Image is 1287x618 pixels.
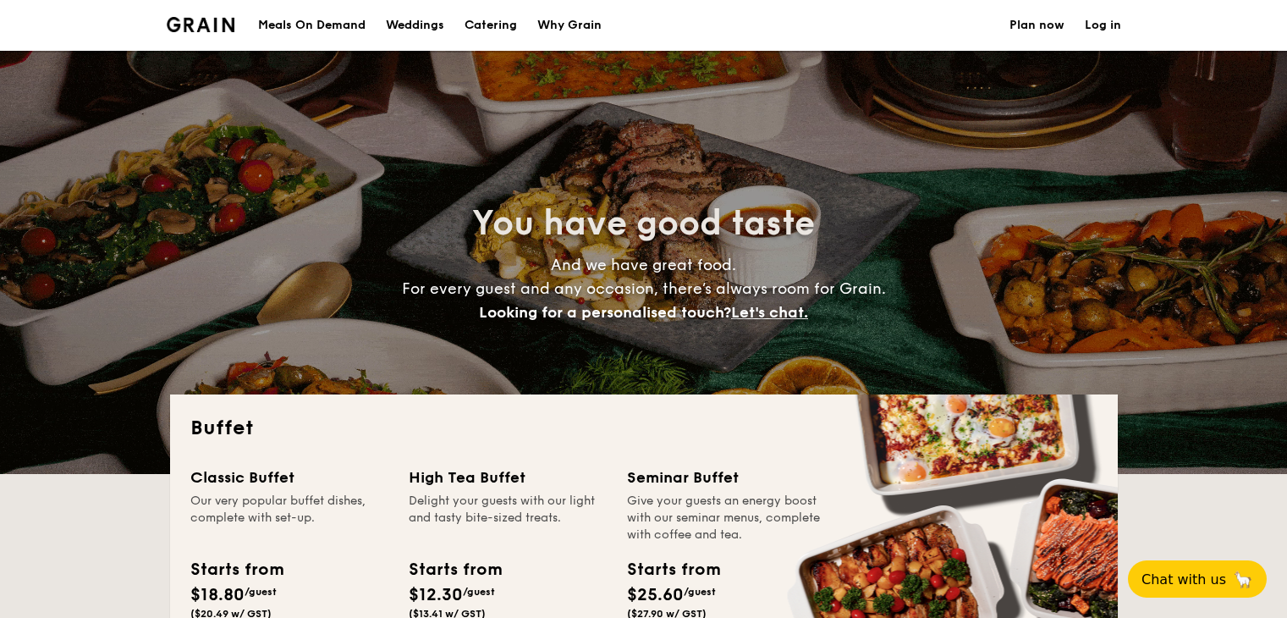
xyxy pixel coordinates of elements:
[409,557,501,582] div: Starts from
[167,17,235,32] a: Logotype
[190,415,1097,442] h2: Buffet
[472,203,815,244] span: You have good taste
[684,586,716,598] span: /guest
[731,303,808,322] span: Let's chat.
[463,586,495,598] span: /guest
[245,586,277,598] span: /guest
[627,557,719,582] div: Starts from
[627,585,684,605] span: $25.60
[167,17,235,32] img: Grain
[1128,560,1267,598] button: Chat with us🦙
[190,585,245,605] span: $18.80
[409,585,463,605] span: $12.30
[479,303,731,322] span: Looking for a personalised touch?
[1233,570,1253,589] span: 🦙
[190,466,388,489] div: Classic Buffet
[190,557,283,582] div: Starts from
[402,256,886,322] span: And we have great food. For every guest and any occasion, there’s always room for Grain.
[190,493,388,544] div: Our very popular buffet dishes, complete with set-up.
[409,466,607,489] div: High Tea Buffet
[1141,571,1226,588] span: Chat with us
[627,493,825,544] div: Give your guests an energy boost with our seminar menus, complete with coffee and tea.
[627,466,825,489] div: Seminar Buffet
[409,493,607,544] div: Delight your guests with our light and tasty bite-sized treats.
